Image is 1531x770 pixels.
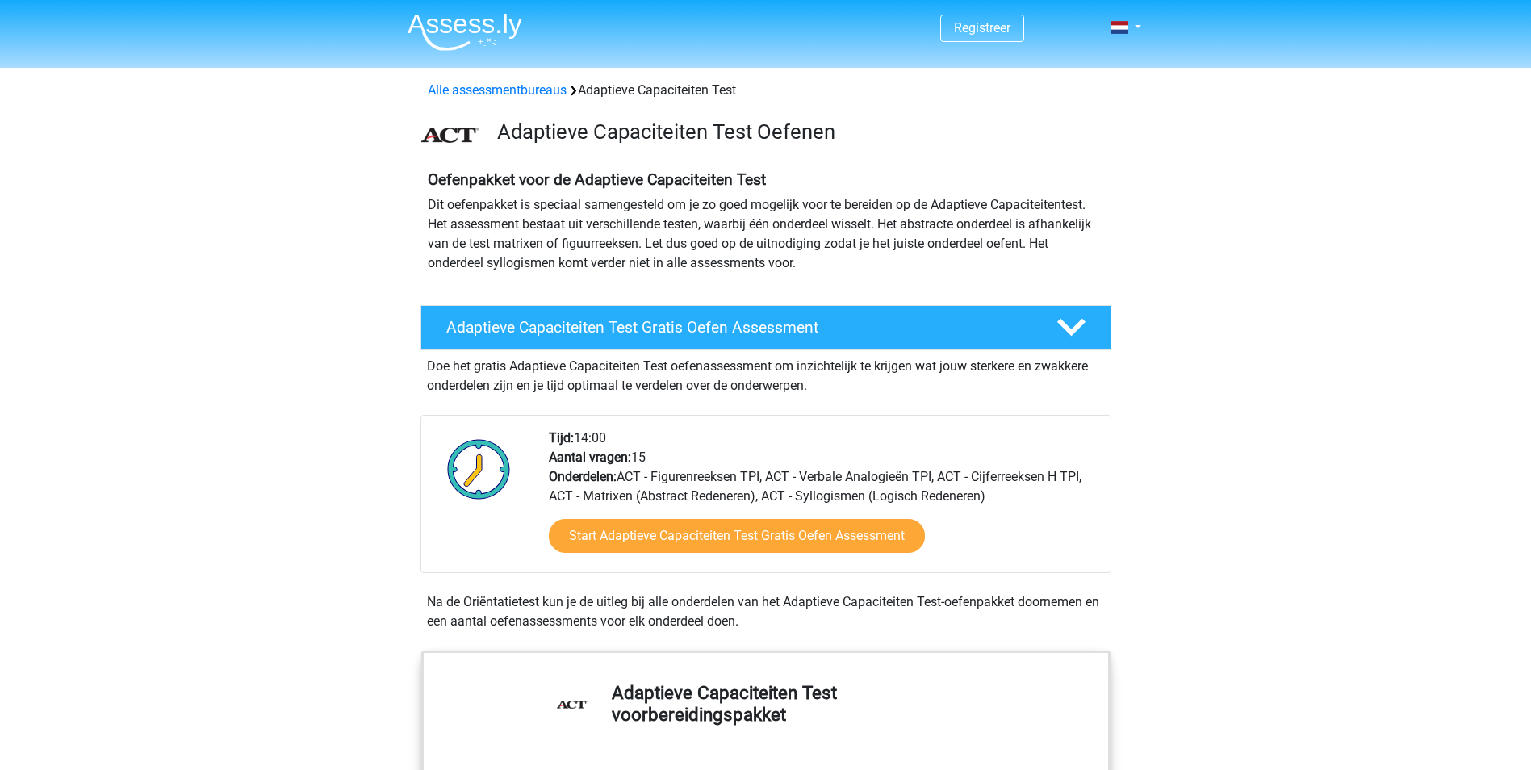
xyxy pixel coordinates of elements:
[549,519,925,553] a: Start Adaptieve Capaciteiten Test Gratis Oefen Assessment
[446,318,1031,337] h4: Adaptieve Capaciteiten Test Gratis Oefen Assessment
[428,170,766,189] b: Oefenpakket voor de Adaptieve Capaciteiten Test
[420,350,1111,395] div: Doe het gratis Adaptieve Capaciteiten Test oefenassessment om inzichtelijk te krijgen wat jouw st...
[438,429,520,509] img: Klok
[549,430,574,446] b: Tijd:
[414,305,1118,350] a: Adaptieve Capaciteiten Test Gratis Oefen Assessment
[549,469,617,484] b: Onderdelen:
[421,81,1111,100] div: Adaptieve Capaciteiten Test
[408,13,522,51] img: Assessly
[428,195,1104,273] p: Dit oefenpakket is speciaal samengesteld om je zo goed mogelijk voor te bereiden op de Adaptieve ...
[537,429,1110,572] div: 14:00 15 ACT - Figurenreeksen TPI, ACT - Verbale Analogieën TPI, ACT - Cijferreeksen H TPI, ACT -...
[954,20,1010,36] a: Registreer
[421,128,479,143] img: ACT
[549,450,631,465] b: Aantal vragen:
[420,592,1111,631] div: Na de Oriëntatietest kun je de uitleg bij alle onderdelen van het Adaptieve Capaciteiten Test-oef...
[428,82,567,98] a: Alle assessmentbureaus
[497,119,1098,144] h3: Adaptieve Capaciteiten Test Oefenen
